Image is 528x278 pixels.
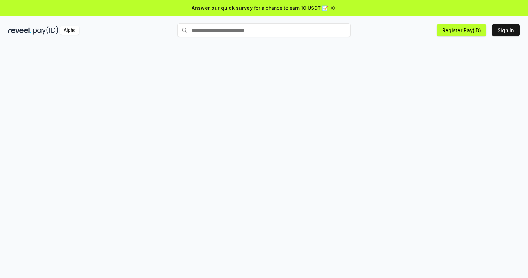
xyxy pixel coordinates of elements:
[492,24,520,36] button: Sign In
[437,24,486,36] button: Register Pay(ID)
[60,26,79,35] div: Alpha
[8,26,31,35] img: reveel_dark
[254,4,328,11] span: for a chance to earn 10 USDT 📝
[192,4,253,11] span: Answer our quick survey
[33,26,58,35] img: pay_id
